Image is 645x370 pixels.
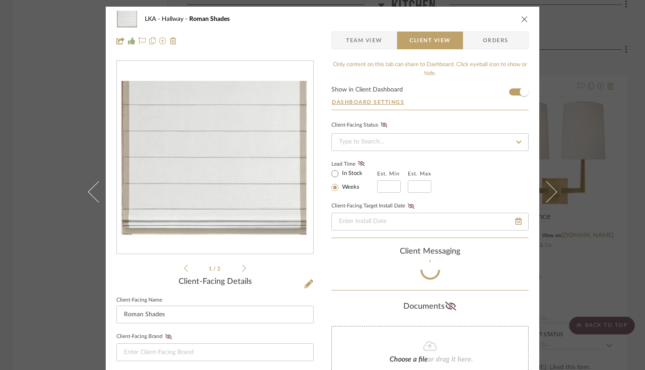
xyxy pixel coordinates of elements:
[209,266,213,271] span: 1
[355,159,367,168] button: Lead Time
[331,160,377,168] label: Lead Time
[410,32,450,49] span: Client View
[405,203,417,209] button: Client-Facing Target Install Date
[116,343,314,361] input: Enter Client-Facing Brand
[331,168,377,193] mat-radio-group: Select item type
[331,299,529,314] div: Documents
[408,171,431,177] label: Est. Max
[162,16,189,22] span: Hallway
[116,334,175,340] label: Client-Facing Brand
[331,203,417,209] label: Client-Facing Target Install Date
[331,98,405,106] button: Dashboard Settings
[217,266,222,271] span: 2
[331,213,529,231] input: Enter Install Date
[331,133,529,151] input: Type to Search…
[163,334,175,340] button: Client-Facing Brand
[213,266,217,271] span: /
[116,306,314,323] input: Enter Client-Facing Item Name
[521,15,529,23] button: close
[117,61,313,254] div: 0
[340,170,362,178] label: In Stock
[117,76,313,239] img: 80f014b6-51b3-4f8f-8581-c7c3bf11fd18_436x436.jpg
[331,247,529,257] div: client Messaging
[428,356,473,363] span: or drag it here.
[377,171,400,177] label: Est. Min
[116,298,162,302] label: Client-Facing Name
[346,32,382,49] span: Team View
[116,277,314,287] div: Client-Facing Details
[390,356,428,363] span: Choose a file
[331,121,390,130] div: Client-Facing Status
[170,37,177,44] img: Remove from project
[331,60,529,78] div: Only content on this tab can share to Dashboard. Click eyeball icon to show or hide.
[189,16,230,22] span: Roman Shades
[473,32,518,49] span: Orders
[145,16,162,22] span: LKA
[116,10,138,28] img: 80f014b6-51b3-4f8f-8581-c7c3bf11fd18_48x40.jpg
[340,183,359,191] label: Weeks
